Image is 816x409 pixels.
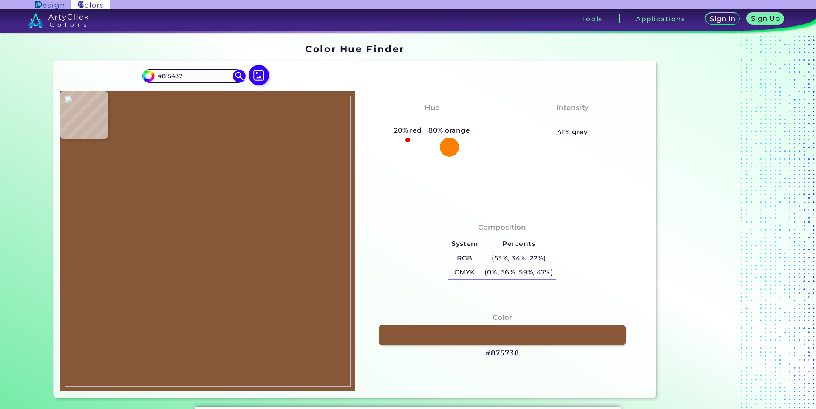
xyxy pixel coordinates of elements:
h5: Sign Up [752,15,779,22]
img: ArtyClick Design logo [35,1,64,9]
a: Sign Up [748,14,782,24]
h3: Tools [582,16,603,22]
h3: Medium [552,115,592,125]
h3: Applications [636,16,686,22]
img: 3914a1b0-a430-419e-9f01-8fc58dbac4a9 [65,96,351,387]
h5: 80% orange [425,125,473,136]
img: logo_artyclick_colors_white.svg [28,13,88,28]
h5: (53%, 34%, 22%) [482,251,556,265]
h4: Composition [478,221,526,234]
h4: Hue [425,102,439,114]
h4: Color [493,311,512,324]
img: icon search [233,70,246,82]
img: icon picture [249,65,269,85]
h5: Percents [482,237,556,251]
h5: System [448,237,481,251]
h5: 41% grey [557,127,588,138]
iframe: Advertisement [660,41,766,401]
h5: Sign In [711,16,734,22]
input: type color.. [154,70,233,82]
h5: 20% red [391,125,425,136]
h5: CMYK [448,265,481,279]
h5: (0%, 36%, 59%, 47%) [482,265,556,279]
h3: Reddish Orange [396,115,468,125]
h3: #875738 [485,348,519,358]
a: Sign In [707,14,739,24]
h5: RGB [448,251,481,265]
h4: Intensity [556,102,589,114]
h1: Color Hue Finder [305,42,404,55]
